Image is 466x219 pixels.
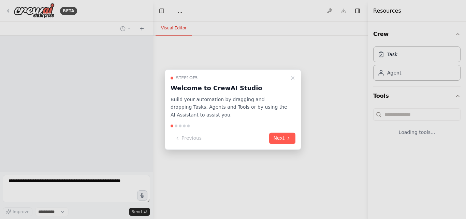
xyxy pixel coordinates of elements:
h3: Welcome to CrewAI Studio [171,83,287,93]
p: Build your automation by dragging and dropping Tasks, Agents and Tools or by using the AI Assista... [171,96,287,119]
span: Step 1 of 5 [176,75,198,81]
button: Close walkthrough [289,74,297,82]
button: Hide left sidebar [157,6,166,16]
button: Previous [171,133,206,144]
button: Next [269,133,295,144]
